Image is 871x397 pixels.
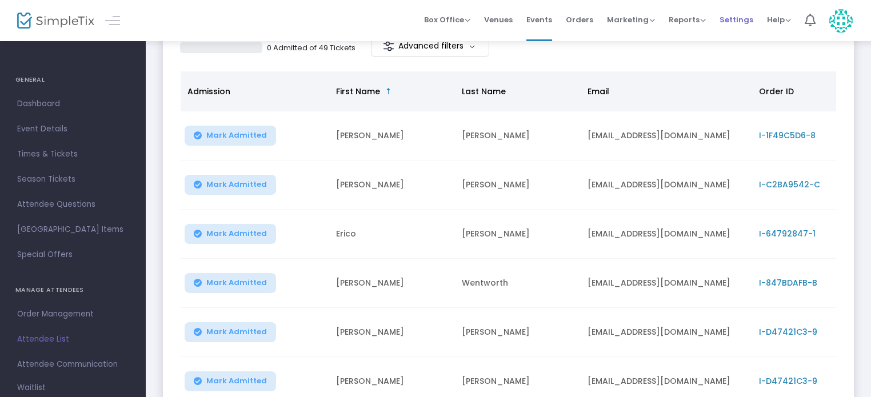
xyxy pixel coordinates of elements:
span: Sortable [384,87,393,96]
td: [PERSON_NAME] [329,111,455,161]
button: Mark Admitted [185,371,276,391]
span: Admission [187,86,230,97]
span: Box Office [424,14,470,25]
span: Help [767,14,791,25]
td: [EMAIL_ADDRESS][DOMAIN_NAME] [581,111,752,161]
span: Event Details [17,122,129,137]
span: Mark Admitted [206,131,267,140]
m-button: Advanced filters [371,35,489,57]
span: Events [526,5,552,34]
h4: MANAGE ATTENDEES [15,279,130,302]
td: [PERSON_NAME] [455,308,581,357]
img: filter [383,41,394,52]
button: Mark Admitted [185,126,276,146]
span: First Name [336,86,380,97]
td: [PERSON_NAME] [455,210,581,259]
span: Attendee List [17,332,129,347]
span: Mark Admitted [206,327,267,336]
td: [EMAIL_ADDRESS][DOMAIN_NAME] [581,308,752,357]
td: Erico [329,210,455,259]
td: [PERSON_NAME] [329,308,455,357]
span: Special Offers [17,247,129,262]
span: Attendee Communication [17,357,129,372]
span: Order Management [17,307,129,322]
button: Mark Admitted [185,273,276,293]
span: Reports [669,14,706,25]
span: I-1F49C5D6-8 [759,130,816,141]
td: [PERSON_NAME] [455,111,581,161]
span: I-847BDAFB-B [759,277,817,288]
span: I-64792847-1 [759,228,816,239]
span: I-D47421C3-9 [759,375,817,387]
td: Wentworth [455,259,581,308]
button: Mark Admitted [185,322,276,342]
span: Email [588,86,609,97]
span: [GEOGRAPHIC_DATA] Items [17,222,129,237]
span: Mark Admitted [206,376,267,386]
span: Season Tickets [17,172,129,187]
span: Mark Admitted [206,180,267,189]
span: Last Name [462,86,506,97]
td: [EMAIL_ADDRESS][DOMAIN_NAME] [581,161,752,210]
span: I-D47421C3-9 [759,326,817,338]
span: Order ID [759,86,794,97]
button: Mark Admitted [185,224,276,244]
span: Orders [566,5,593,34]
button: Mark Admitted [185,175,276,195]
span: Dashboard [17,97,129,111]
span: Times & Tickets [17,147,129,162]
span: Venues [484,5,513,34]
span: I-C2BA9542-C [759,179,820,190]
span: Mark Admitted [206,278,267,287]
td: [PERSON_NAME] [329,259,455,308]
td: [PERSON_NAME] [455,161,581,210]
h4: GENERAL [15,69,130,91]
td: [PERSON_NAME] [329,161,455,210]
span: Settings [720,5,753,34]
span: Mark Admitted [206,229,267,238]
span: Attendee Questions [17,197,129,212]
span: Marketing [607,14,655,25]
td: [EMAIL_ADDRESS][DOMAIN_NAME] [581,210,752,259]
span: Waitlist [17,382,46,394]
p: 0 Admitted of 49 Tickets [267,42,355,54]
td: [EMAIL_ADDRESS][DOMAIN_NAME] [581,259,752,308]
